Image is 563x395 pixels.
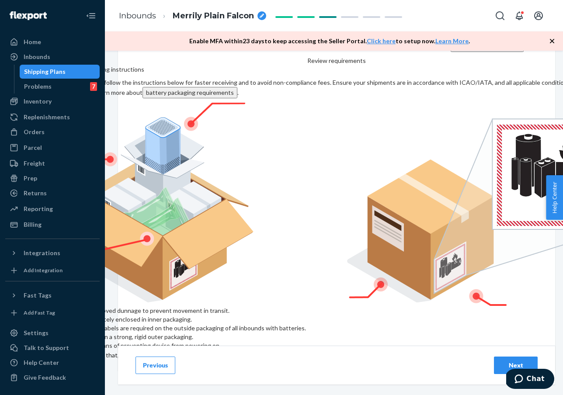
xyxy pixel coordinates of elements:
button: Give Feedback [5,371,100,385]
div: Integrations [24,249,60,257]
button: Previous [136,357,175,374]
div: Inventory [24,97,52,106]
div: Help Center [24,358,59,367]
div: Settings [24,329,49,337]
img: Flexport logo [10,11,47,20]
button: Next [494,357,538,374]
div: Problems [24,82,52,91]
a: Learn More [435,37,469,45]
div: Fast Tags [24,291,52,300]
a: Returns [5,186,100,200]
div: Freight [24,159,45,168]
button: Fast Tags [5,288,100,302]
a: Help Center [5,356,100,370]
div: Replenishments [24,113,70,121]
div: Shipping Plans [24,67,66,76]
a: Freight [5,156,100,170]
div: 7 [90,82,97,91]
div: Inbounds [24,52,50,61]
a: Shipping Plans [20,65,100,79]
div: Review requirements [307,56,366,65]
iframe: Opens a widget where you can chat to one of our agents [506,369,554,391]
div: Billing [24,220,42,229]
button: Help Center [546,175,563,220]
a: Click here [367,37,396,45]
button: battery packaging requirements [142,87,237,98]
div: Give Feedback [24,373,66,382]
a: Problems7 [20,80,100,94]
div: Orders [24,128,45,136]
a: Replenishments [5,110,100,124]
a: Billing [5,218,100,232]
div: Next [501,361,530,370]
button: Open notifications [511,7,528,24]
div: Reporting [24,204,53,213]
div: Returns [24,189,47,197]
a: Add Integration [5,263,100,277]
ol: breadcrumbs [112,3,273,29]
button: Open Search Box [491,7,509,24]
button: Close Navigation [82,7,100,24]
a: Inbounds [119,11,156,21]
a: Add Fast Tag [5,306,100,320]
div: Parcel [24,143,42,152]
button: Open account menu [530,7,547,24]
a: Settings [5,326,100,340]
p: Enable MFA within 23 days to keep accessing the Seller Portal. to setup now. . [189,37,470,45]
a: Reporting [5,202,100,216]
div: Prep [24,174,37,183]
div: Home [24,38,41,46]
button: Integrations [5,246,100,260]
a: Orders [5,125,100,139]
a: Inbounds [5,50,100,64]
span: Merrily Plain Falcon [173,10,254,22]
div: Add Fast Tag [24,309,55,316]
div: Talk to Support [24,343,69,352]
a: Parcel [5,141,100,155]
button: Talk to Support [5,341,100,355]
a: Home [5,35,100,49]
a: Inventory [5,94,100,108]
div: Add Integration [24,267,63,274]
a: Prep [5,171,100,185]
